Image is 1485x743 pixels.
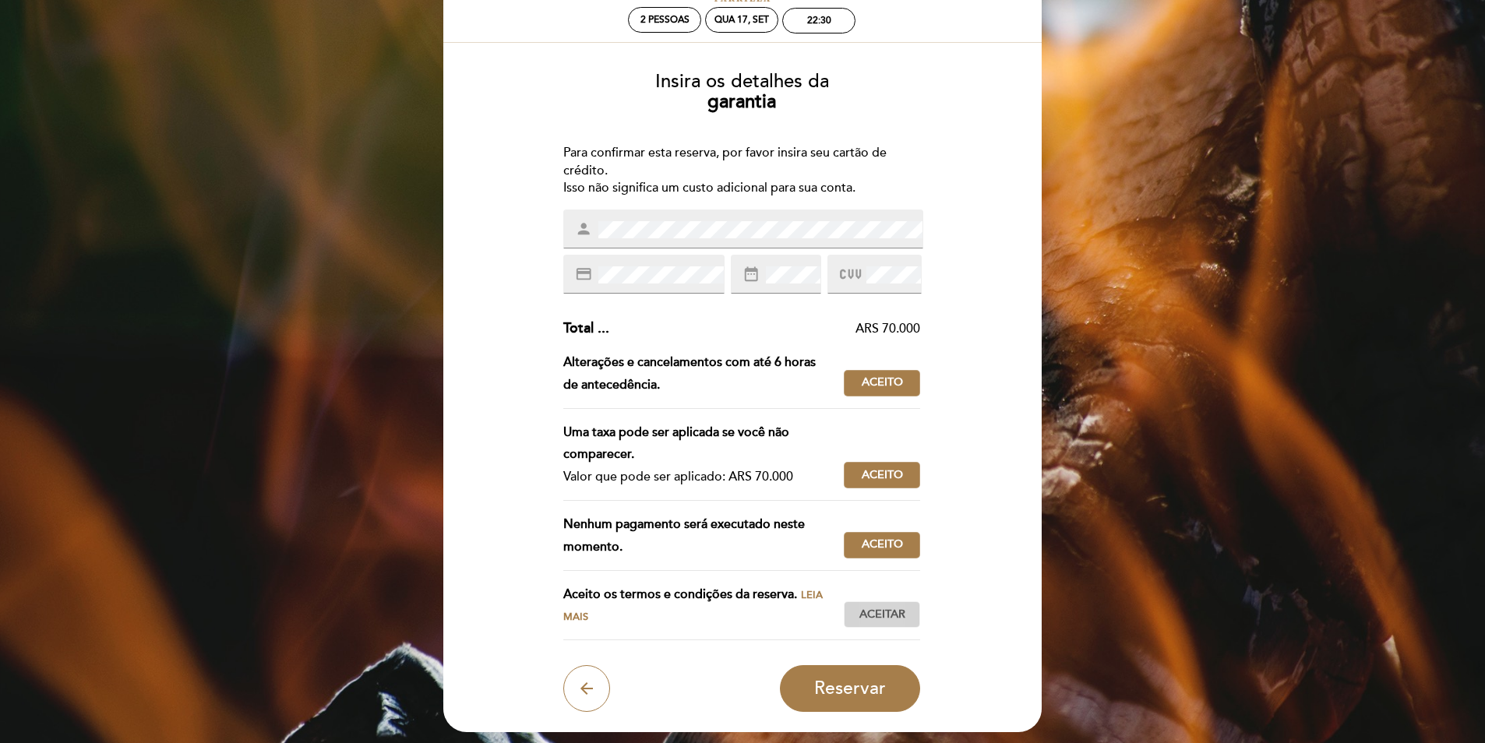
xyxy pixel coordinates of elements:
button: Reservar [780,665,920,712]
i: date_range [742,266,760,283]
div: 22:30 [807,15,831,26]
span: 2 pessoas [640,14,690,26]
div: Nenhum pagamento será executado neste momento. [563,513,845,558]
span: Insira os detalhes da [655,70,829,93]
span: Reservar [814,678,886,699]
div: Uma taxa pode ser aplicada se você não comparecer. [563,421,832,467]
button: arrow_back [563,665,610,712]
div: Aceito os termos e condições da reserva. [563,583,845,629]
span: Total ... [563,319,609,336]
span: Leia mais [563,589,823,624]
b: garantia [707,90,776,113]
div: ARS 70.000 [609,320,921,338]
i: person [575,220,592,238]
span: Aceitar [859,607,905,623]
div: Para confirmar esta reserva, por favor insira seu cartão de crédito. Isso não significa um custo ... [563,144,921,198]
button: Aceito [844,370,920,396]
button: Aceitar [844,601,920,628]
button: Aceito [844,532,920,558]
div: Alterações e cancelamentos com até 6 horas de antecedência. [563,351,845,396]
i: credit_card [575,266,592,283]
span: Aceito [862,375,903,391]
i: arrow_back [577,679,596,698]
span: Aceito [862,467,903,484]
div: Qua 17, set [714,14,769,26]
div: Valor que pode ser aplicado: ARS 70.000 [563,466,832,488]
span: Aceito [862,537,903,553]
button: Aceito [844,462,920,488]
